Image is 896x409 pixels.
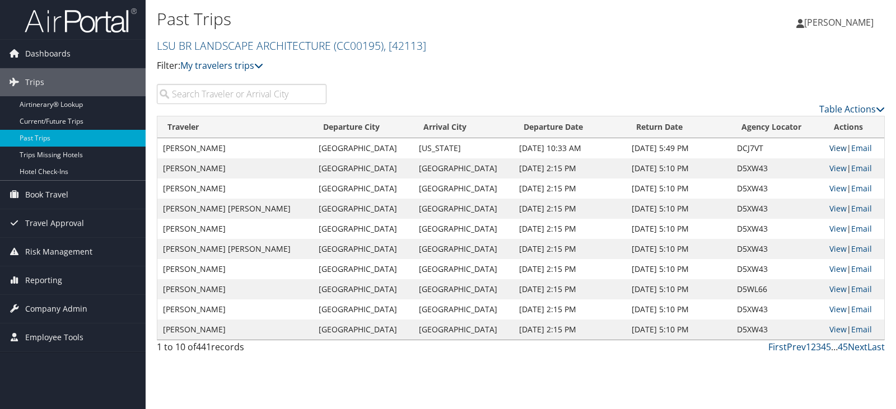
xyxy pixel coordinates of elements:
th: Traveler: activate to sort column ascending [157,116,313,138]
td: [DATE] 2:15 PM [514,279,626,299]
td: [DATE] 2:15 PM [514,239,626,259]
td: [GEOGRAPHIC_DATA] [413,199,514,219]
td: [GEOGRAPHIC_DATA] [313,178,413,199]
a: Email [851,284,872,294]
div: 1 to 10 of records [157,340,326,359]
td: [GEOGRAPHIC_DATA] [313,299,413,319]
a: 4 [821,341,826,353]
td: [DATE] 5:10 PM [626,319,731,340]
a: 5 [826,341,831,353]
td: [DATE] 2:15 PM [514,259,626,279]
td: D5XW43 [731,199,824,219]
td: [DATE] 5:49 PM [626,138,731,158]
a: Next [848,341,867,353]
td: [GEOGRAPHIC_DATA] [313,138,413,158]
a: Email [851,203,872,214]
td: | [824,158,884,178]
span: Trips [25,68,44,96]
td: [DATE] 2:15 PM [514,219,626,239]
span: [PERSON_NAME] [804,16,874,29]
td: | [824,219,884,239]
td: [US_STATE] [413,138,514,158]
td: | [824,279,884,299]
td: [DATE] 5:10 PM [626,279,731,299]
td: D5XW43 [731,319,824,340]
td: [GEOGRAPHIC_DATA] [413,239,514,259]
td: [GEOGRAPHIC_DATA] [313,199,413,219]
input: Search Traveler or Arrival City [157,84,326,104]
span: Book Travel [25,181,68,209]
th: Return Date: activate to sort column ascending [626,116,731,138]
span: Company Admin [25,295,87,323]
td: [GEOGRAPHIC_DATA] [313,239,413,259]
td: [GEOGRAPHIC_DATA] [413,279,514,299]
a: Email [851,324,872,335]
a: LSU BR LANDSCAPE ARCHITECTURE [157,38,426,53]
a: View [829,183,847,194]
span: ( CC00195 ) [334,38,384,53]
td: [DATE] 10:33 AM [514,138,626,158]
a: Email [851,183,872,194]
td: [DATE] 5:10 PM [626,199,731,219]
a: Email [851,304,872,314]
td: [PERSON_NAME] [157,299,313,319]
a: Email [851,163,872,173]
th: Departure City: activate to sort column ascending [313,116,413,138]
td: D5XW43 [731,219,824,239]
img: airportal-logo.png [25,7,137,34]
td: [PERSON_NAME] [157,319,313,340]
td: [DATE] 2:15 PM [514,199,626,219]
a: 2 [811,341,816,353]
td: | [824,199,884,219]
a: Email [851,264,872,274]
td: [GEOGRAPHIC_DATA] [413,158,514,178]
td: [DATE] 5:10 PM [626,239,731,259]
a: 1 [806,341,811,353]
a: 45 [838,341,848,353]
td: [PERSON_NAME] [PERSON_NAME] [157,199,313,219]
a: View [829,163,847,173]
td: [GEOGRAPHIC_DATA] [413,219,514,239]
a: Email [851,143,872,153]
td: | [824,178,884,199]
a: My travelers trips [180,59,263,72]
td: [GEOGRAPHIC_DATA] [413,259,514,279]
a: View [829,304,847,314]
td: | [824,239,884,259]
span: 441 [196,341,211,353]
td: [GEOGRAPHIC_DATA] [313,158,413,178]
td: D5XW43 [731,158,824,178]
td: [PERSON_NAME] [157,178,313,199]
td: | [824,259,884,279]
a: 3 [816,341,821,353]
span: Dashboards [25,40,71,68]
span: Travel Approval [25,209,84,237]
td: [DATE] 2:15 PM [514,178,626,199]
td: [PERSON_NAME] [157,138,313,158]
td: D5XW43 [731,259,824,279]
td: [GEOGRAPHIC_DATA] [313,319,413,340]
td: [DATE] 5:10 PM [626,259,731,279]
td: [GEOGRAPHIC_DATA] [313,279,413,299]
td: [DATE] 5:10 PM [626,178,731,199]
td: [PERSON_NAME] [157,219,313,239]
td: [DATE] 2:15 PM [514,158,626,178]
td: [DATE] 2:15 PM [514,299,626,319]
a: [PERSON_NAME] [796,6,885,39]
span: , [ 42113 ] [384,38,426,53]
h1: Past Trips [157,7,642,31]
span: Risk Management [25,238,92,266]
td: [PERSON_NAME] [157,158,313,178]
td: [DATE] 2:15 PM [514,319,626,340]
a: Table Actions [819,103,885,115]
a: View [829,324,847,335]
a: View [829,284,847,294]
th: Actions [824,116,884,138]
a: View [829,264,847,274]
td: [DATE] 5:10 PM [626,219,731,239]
td: D5XW43 [731,178,824,199]
td: D5WL66 [731,279,824,299]
a: Email [851,223,872,234]
td: D5XW43 [731,239,824,259]
th: Departure Date: activate to sort column ascending [514,116,626,138]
